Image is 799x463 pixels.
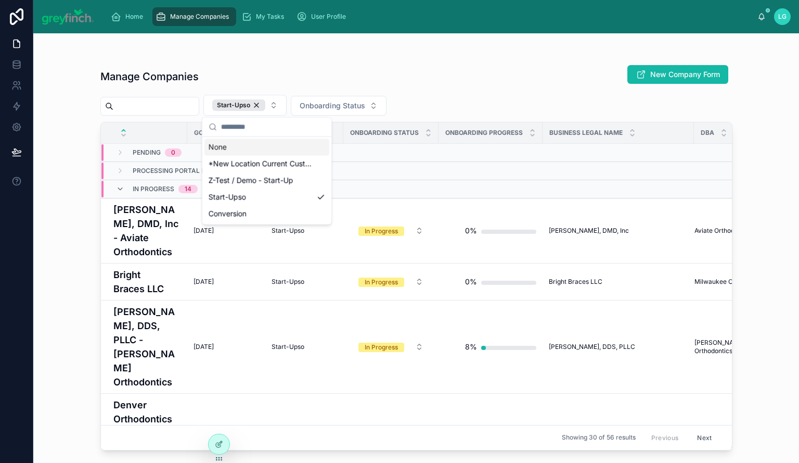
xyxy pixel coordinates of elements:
[170,12,229,21] span: Manage Companies
[365,343,398,352] div: In Progress
[133,148,161,157] span: Pending
[445,336,536,357] a: 8%
[42,8,94,25] img: App logo
[311,12,346,21] span: User Profile
[465,336,477,357] div: 8%
[209,159,313,169] span: *New Location Current Customer - Start-Up
[113,305,181,389] a: [PERSON_NAME], DDS, PLLC - [PERSON_NAME] Orthodontics
[465,220,477,241] div: 0%
[694,278,766,286] span: Milwaukee Orthodontics
[102,5,758,28] div: scrollable content
[238,7,291,26] a: My Tasks
[204,139,329,156] div: None
[272,278,304,286] span: Start-Upso
[549,227,688,235] a: [PERSON_NAME], DMD, Inc
[194,227,214,235] span: [DATE]
[445,220,536,241] a: 0%
[350,129,419,137] span: Onboarding Status
[194,227,259,235] a: [DATE]
[293,7,353,26] a: User Profile
[194,278,259,286] a: [DATE]
[291,96,386,116] button: Select Button
[125,12,143,21] span: Home
[549,129,623,137] span: Business Legal Name
[549,343,635,351] span: [PERSON_NAME], DDS, PLLC
[272,343,304,351] span: Start-Upso
[194,343,214,351] span: [DATE]
[203,95,287,116] button: Select Button
[113,203,181,259] a: [PERSON_NAME], DMD, Inc - Aviate Orthodontics
[549,227,629,235] span: [PERSON_NAME], DMD, Inc
[465,271,477,292] div: 0%
[194,129,236,137] span: Go Live Date
[690,430,719,446] button: Next
[152,7,236,26] a: Manage Companies
[365,278,398,287] div: In Progress
[549,278,688,286] a: Bright Braces LLC
[185,185,191,193] div: 14
[133,167,226,175] span: Processing Portal Invites
[217,101,250,109] span: Start-Upso
[133,185,174,193] span: In Progress
[113,268,181,296] a: Bright Braces LLC
[694,227,768,235] a: Aviate Orthodontics
[650,69,720,80] span: New Company Form
[300,101,365,111] span: Onboarding Status
[194,278,214,286] span: [DATE]
[272,278,337,286] a: Start-Upso
[694,278,768,286] a: Milwaukee Orthodontics
[100,69,199,84] h1: Manage Companies
[108,7,150,26] a: Home
[694,339,768,355] a: [PERSON_NAME] Orthodontics
[350,221,432,240] button: Select Button
[272,343,337,351] a: Start-Upso
[549,343,688,351] a: [PERSON_NAME], DDS, PLLC
[445,129,523,137] span: Onboarding Progress
[202,137,331,224] div: Suggestions
[256,12,284,21] span: My Tasks
[549,278,602,286] span: Bright Braces LLC
[627,65,728,84] button: New Company Form
[272,227,337,235] a: Start-Upso
[272,227,304,235] span: Start-Upso
[171,148,175,157] div: 0
[562,434,636,442] span: Showing 30 of 56 results
[209,192,246,203] span: Start-Upso
[350,272,432,291] button: Select Button
[350,337,432,356] button: Select Button
[212,99,265,111] button: Unselect 8
[778,12,787,21] span: LG
[194,343,259,351] a: [DATE]
[365,227,398,236] div: In Progress
[209,209,247,219] span: Conversion
[694,227,752,235] span: Aviate Orthodontics
[701,129,714,137] span: DBA
[445,271,536,292] a: 0%
[209,176,293,186] span: Z-Test / Demo - Start-Up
